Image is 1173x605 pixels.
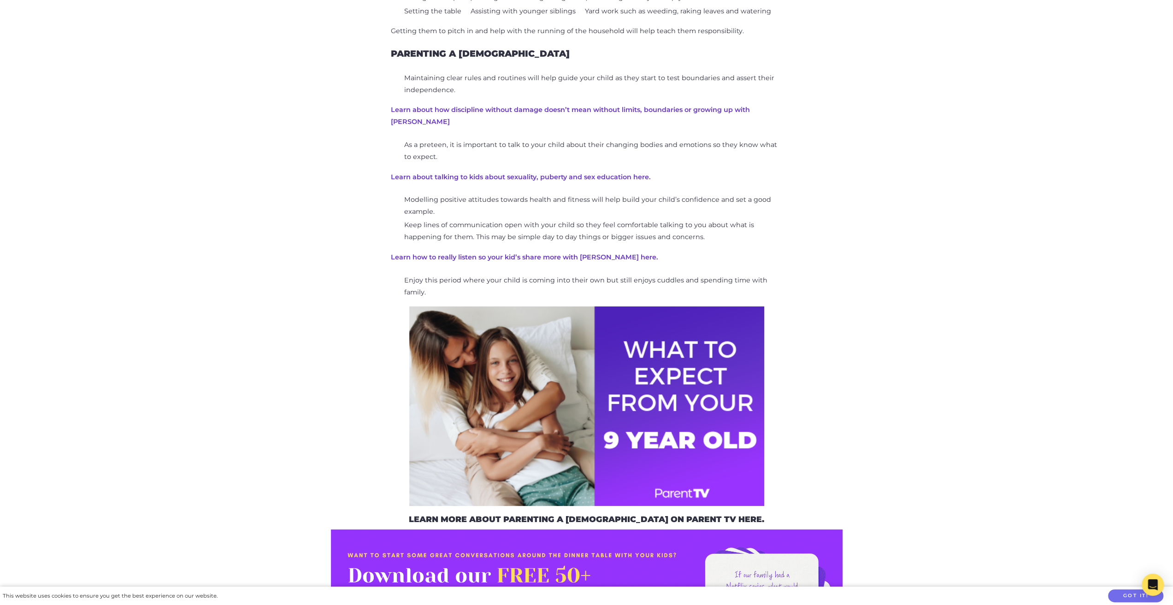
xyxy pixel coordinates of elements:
[404,139,778,163] li: As a preteen, it is important to talk to your child about their changing bodies and emotions so t...
[1142,574,1164,596] div: Open Intercom Messenger
[585,6,771,18] li: Yard work such as weeding, raking leaves and watering
[409,514,764,524] a: LEARN MORE ABOUT PARENTING A [DEMOGRAPHIC_DATA] ON PARENT TV HERE.
[404,275,778,299] li: Enjoy this period where your child is coming into their own but still enjoys cuddles and spending...
[404,72,778,96] li: Maintaining clear rules and routines will help guide your child as they start to test boundaries ...
[404,194,778,218] li: Modelling positive attitudes towards health and fitness will help build your child’s confidence a...
[391,48,570,59] strong: Parenting a [DEMOGRAPHIC_DATA]
[404,219,778,243] li: Keep lines of communication open with your child so they feel comfortable talking to you about wh...
[3,591,218,601] div: This website uses cookies to ensure you get the best experience on our website.
[409,306,764,506] img: What to expect from your 9 year old
[471,6,576,18] li: Assisting with younger siblings
[391,25,783,37] p: Getting them to pitch in and help with the running of the household will help teach them responsi...
[1108,589,1163,603] button: Got it!
[391,106,750,126] a: Learn about how discipline without damage doesn’t mean without limits, boundaries or growing up w...
[391,173,651,181] a: Learn about talking to kids about sexuality, puberty and sex education here.
[404,6,461,18] li: Setting the table
[391,253,658,261] a: Learn how to really listen so your kid’s share more with [PERSON_NAME] here.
